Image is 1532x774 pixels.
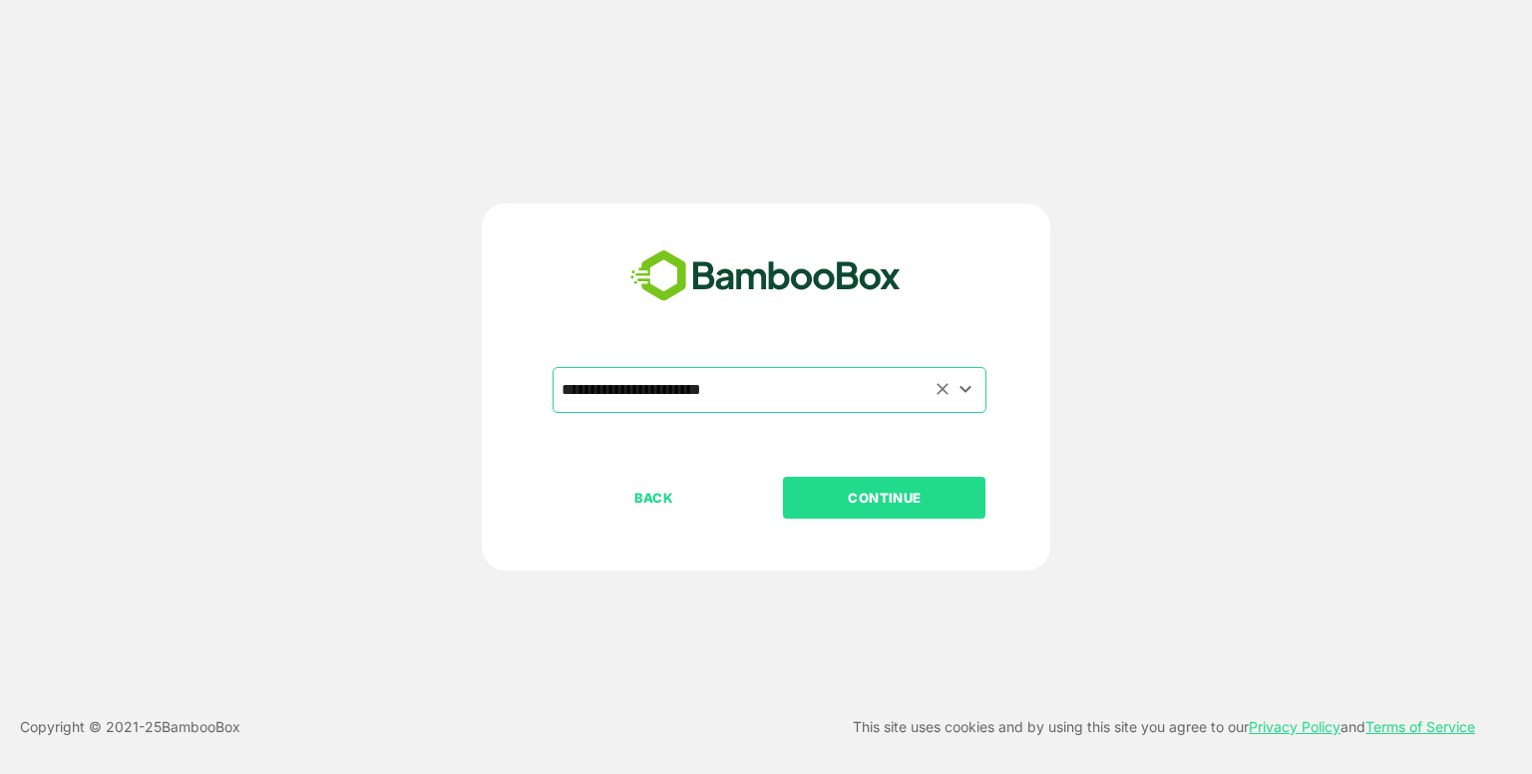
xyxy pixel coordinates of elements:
p: Copyright © 2021- 25 BambooBox [20,715,240,739]
img: bamboobox [619,243,912,309]
p: BACK [555,487,754,509]
button: Open [953,376,979,403]
button: Clear [932,378,955,401]
p: CONTINUE [785,487,984,509]
a: Privacy Policy [1249,718,1340,735]
a: Terms of Service [1365,718,1475,735]
p: This site uses cookies and by using this site you agree to our and [853,715,1475,739]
